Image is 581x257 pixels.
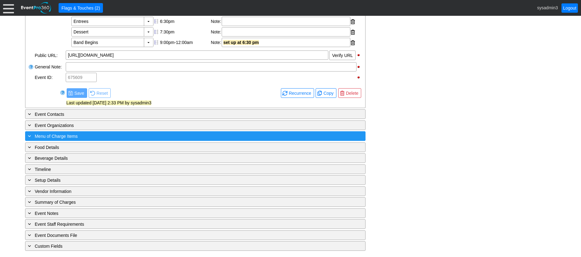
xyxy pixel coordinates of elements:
div: Hide Public URL when printing; click to show Public URL when printing. [357,53,362,57]
div: General Note: [34,62,65,72]
div: Event Staff Requirements [27,220,339,228]
div: 9:00pm-12:00am [160,40,209,45]
a: Logout [561,3,578,13]
div: Timeline [27,166,339,173]
div: Hide Event ID when printing; click to show Event ID when printing. [357,75,362,80]
span: Event Contacts [35,112,64,117]
div: Remove service [351,28,355,37]
span: Delete [340,90,360,96]
span: Delete [345,90,360,96]
div: Remove service [351,38,355,47]
span: Food Details [35,145,59,150]
span: Event Documents File [35,233,77,238]
div: Event Contacts [27,111,339,118]
div: Hide Event Note when printing; click to show Event Note when printing. [357,65,362,69]
img: EventPro360 [20,1,52,15]
span: Recurrence [287,90,312,96]
span: Save [73,90,86,96]
div: Summary of Charges [27,198,339,206]
span: Last updated [DATE] 2:33 PM by sysadmin3 [66,100,151,105]
div: Public URL: [34,50,65,62]
div: Services: [34,6,65,49]
span: Save [68,90,86,96]
span: Recurrence [282,90,312,96]
div: Event Notes [27,210,339,217]
span: Event Staff Requirements [35,222,84,227]
strong: set up at 6:30 pm [223,40,259,45]
span: Vendor Information [35,189,71,194]
div: Event Documents File [27,232,339,239]
div: Edit start & end times [159,38,210,47]
div: 6:30pm [160,19,209,24]
span: Setup Details [35,178,60,183]
div: Don't show this item on timeline; click to toggle [153,38,159,47]
div: Menu: Click or 'Crtl+M' to toggle menu open/close [3,2,14,13]
div: Menu of Charge Items [27,133,339,140]
div: Beverage Details [27,155,339,162]
span: Verify URL [331,52,354,59]
span: Copy [317,90,335,96]
div: Event Organizations [27,122,339,129]
div: Custom Fields [27,242,339,250]
span: Custom Fields [35,244,62,249]
span: Flags & Touches (2) [60,5,101,11]
div: Note: [211,27,222,37]
div: Event ID: [34,72,65,83]
div: Food Details [27,144,339,151]
div: Add service [66,6,71,48]
div: Remove service [351,17,355,26]
span: Event Notes [35,211,58,216]
div: Vendor Information [27,188,339,195]
div: Setup Details [27,176,339,184]
div: Note: [211,38,222,48]
span: Reset [95,90,109,96]
span: Event Organizations [35,123,74,128]
span: Copy [322,90,335,96]
span: Menu of Charge Items [35,134,78,139]
span: Timeline [35,167,51,172]
span: Beverage Details [35,156,68,161]
span: Summary of Charges [35,200,76,205]
span: Reset [90,90,109,96]
span: sysadmin3 [537,5,558,10]
div: Note: [211,17,222,27]
div: Don't show this item on timeline; click to toggle [153,27,159,37]
div: Don't show this item on timeline; click to toggle [153,17,159,26]
div: Edit start & end times [159,17,210,26]
div: Edit start & end times [159,27,210,37]
div: 7:30pm [160,29,209,34]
